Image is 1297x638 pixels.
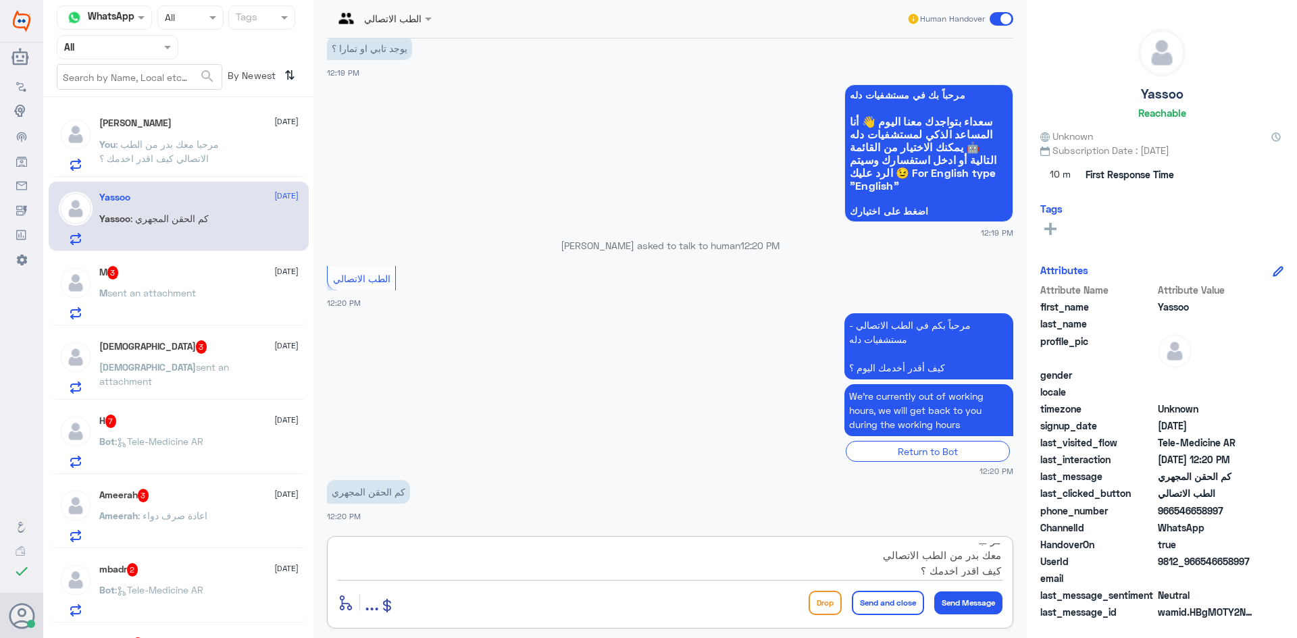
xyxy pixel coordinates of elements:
h5: Yassoo [99,192,130,203]
span: 12:19 PM [327,68,359,77]
p: [PERSON_NAME] asked to talk to human [327,238,1013,252]
span: profile_pic [1040,334,1155,365]
span: [DATE] [274,488,299,500]
span: first_name [1040,300,1155,314]
h5: M [99,266,119,280]
span: search [199,68,215,84]
span: last_message [1040,469,1155,483]
span: [DATE] [274,414,299,426]
span: [DATE] [274,115,299,128]
span: null [1158,385,1256,399]
span: الطب الاتصالي [1158,486,1256,500]
span: 2025-09-05T09:19:53.333Z [1158,419,1256,433]
span: : Tele-Medicine AR [115,435,203,447]
h5: Yassoo [1141,86,1184,102]
input: Search by Name, Local etc… [57,65,222,89]
span: 12:20 PM [327,512,361,521]
span: locale [1040,385,1155,399]
span: 3 [196,340,207,354]
img: defaultAdmin.png [59,117,93,151]
span: Unknown [1158,402,1256,416]
h5: سبحان الله [99,340,207,354]
span: null [1158,571,1256,585]
span: : كم الحقن المجهري [130,213,209,224]
span: : اعادة صرف دواء [138,510,207,521]
span: : مرحبا معك بدر من الطب الاتصالي كيف اقدر اخدمك ؟ [99,138,219,164]
span: M [99,287,107,298]
i: ⇅ [284,64,295,86]
h6: Reachable [1138,107,1186,119]
span: last_clicked_button [1040,486,1155,500]
button: Drop [809,591,842,615]
span: Bot [99,435,115,447]
img: Widebot Logo [13,10,30,32]
span: 7 [105,415,117,428]
span: 2 [127,563,138,577]
span: : Tele-Medicine AR [115,584,203,595]
span: Yassoo [99,213,130,224]
h5: Ali Alaoon [99,117,172,129]
span: First Response Time [1086,167,1174,182]
span: الطب الاتصالي [333,273,390,284]
span: By Newest [222,64,279,91]
span: 12:20 PM [327,298,361,307]
span: null [1158,368,1256,382]
span: Attribute Value [1158,283,1256,297]
button: ... [365,587,379,618]
span: 12:20 PM [740,240,780,251]
img: whatsapp.png [64,7,84,28]
span: 12:19 PM [981,227,1013,238]
span: Tele-Medicine AR [1158,435,1256,450]
img: defaultAdmin.png [59,192,93,225]
span: 0 [1158,588,1256,602]
span: HandoverOn [1040,537,1155,552]
img: defaultAdmin.png [59,489,93,523]
button: Send Message [934,591,1002,614]
span: signup_date [1040,419,1155,433]
span: 966546658997 [1158,504,1256,518]
span: ... [365,590,379,614]
span: [DATE] [274,265,299,277]
h5: mbadr [99,563,138,577]
h6: Tags [1040,203,1063,215]
span: phone_number [1040,504,1155,518]
h5: Ameerah [99,489,149,502]
span: سعداء بتواجدك معنا اليوم 👋 أنا المساعد الذكي لمستشفيات دله 🤖 يمكنك الاختيار من القائمة التالية أو... [850,115,1008,192]
img: defaultAdmin.png [59,266,93,300]
h6: Attributes [1040,264,1088,276]
span: اضغط على اختيارك [850,206,1008,217]
span: 3 [138,489,149,502]
h5: H [99,415,117,428]
div: Tags [234,9,257,27]
span: last_message_id [1040,605,1155,619]
button: Send and close [852,591,924,615]
span: [DATE] [274,340,299,352]
span: 9812_966546658997 [1158,554,1256,568]
span: last_message_sentiment [1040,588,1155,602]
span: Ameerah [99,510,138,521]
span: gender [1040,368,1155,382]
button: Avatar [9,603,34,629]
span: 10 m [1040,163,1081,187]
img: defaultAdmin.png [59,415,93,448]
p: 5/9/2025, 12:19 PM [327,36,412,60]
span: [DATE] [274,190,299,202]
p: 5/9/2025, 12:20 PM [844,313,1013,379]
i: check [14,563,30,579]
span: [DATE] [274,562,299,575]
p: 5/9/2025, 12:20 PM [327,480,410,504]
span: true [1158,537,1256,552]
span: مرحباً بك في مستشفيات دله [850,90,1008,101]
span: last_interaction [1040,452,1155,467]
img: defaultAdmin.png [1139,30,1185,76]
span: 3 [107,266,119,280]
div: Return to Bot [846,441,1010,462]
span: Subscription Date : [DATE] [1040,143,1283,157]
span: Unknown [1040,129,1093,143]
span: Human Handover [920,13,985,25]
span: timezone [1040,402,1155,416]
span: last_name [1040,317,1155,331]
img: defaultAdmin.png [59,340,93,374]
span: 2 [1158,521,1256,535]
span: [DEMOGRAPHIC_DATA] [99,361,196,373]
